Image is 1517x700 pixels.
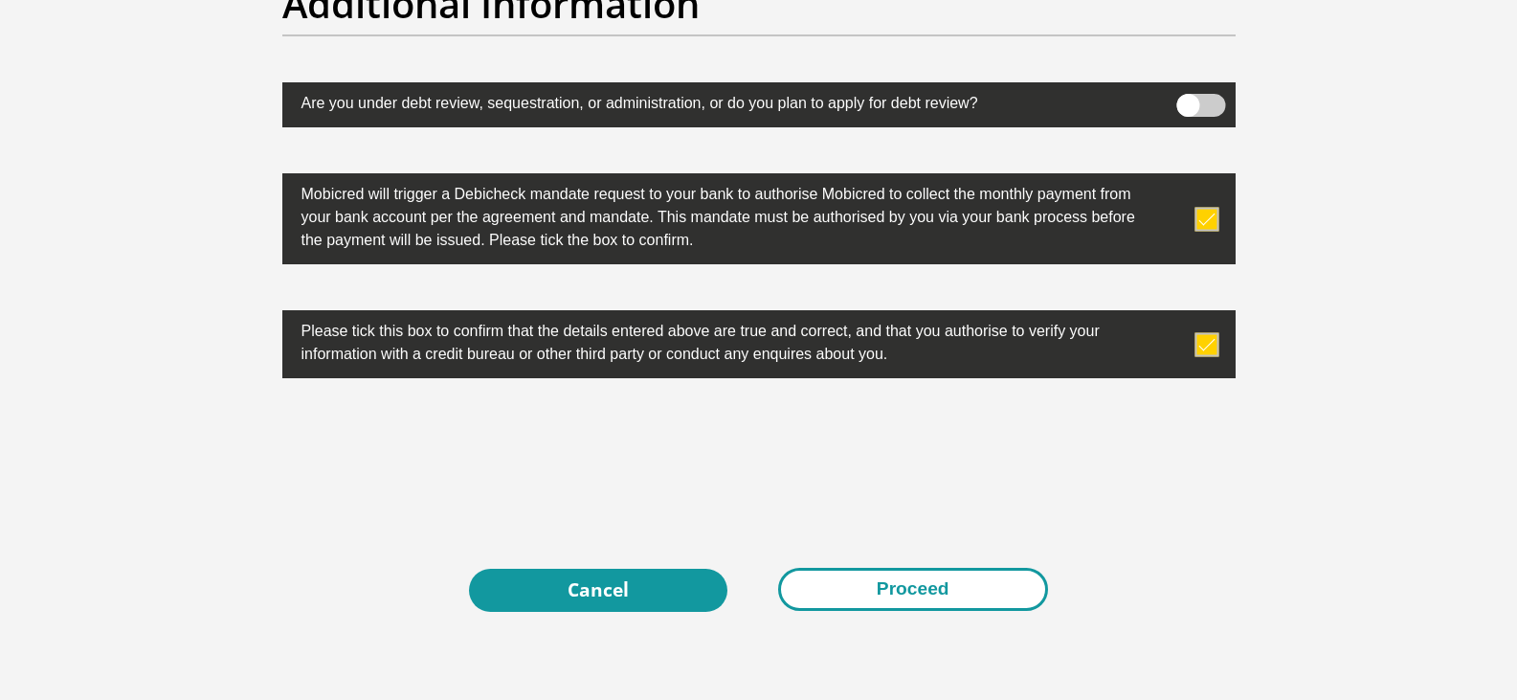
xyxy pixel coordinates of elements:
[282,82,1140,120] label: Are you under debt review, sequestration, or administration, or do you plan to apply for debt rev...
[778,568,1048,611] button: Proceed
[469,569,727,612] a: Cancel
[282,310,1140,371] label: Please tick this box to confirm that the details entered above are true and correct, and that you...
[282,173,1140,257] label: Mobicred will trigger a Debicheck mandate request to your bank to authorise Mobicred to collect t...
[613,424,904,499] iframe: reCAPTCHA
